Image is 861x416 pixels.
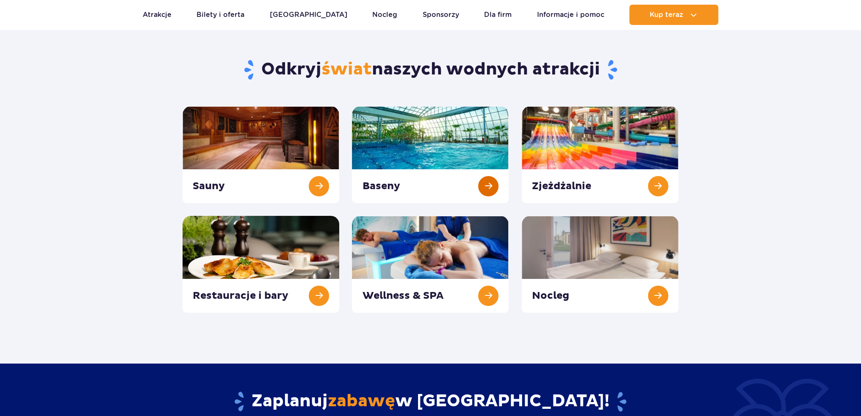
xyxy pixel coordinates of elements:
[372,5,397,25] a: Nocleg
[328,391,395,412] span: zabawę
[423,5,459,25] a: Sponsorzy
[183,391,678,413] h2: Zaplanuj w [GEOGRAPHIC_DATA]!
[650,11,683,19] span: Kup teraz
[537,5,604,25] a: Informacje i pomoc
[143,5,172,25] a: Atrakcje
[270,5,347,25] a: [GEOGRAPHIC_DATA]
[484,5,512,25] a: Dla firm
[321,59,372,80] span: świat
[629,5,718,25] button: Kup teraz
[197,5,244,25] a: Bilety i oferta
[183,59,678,81] h1: Odkryj naszych wodnych atrakcji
